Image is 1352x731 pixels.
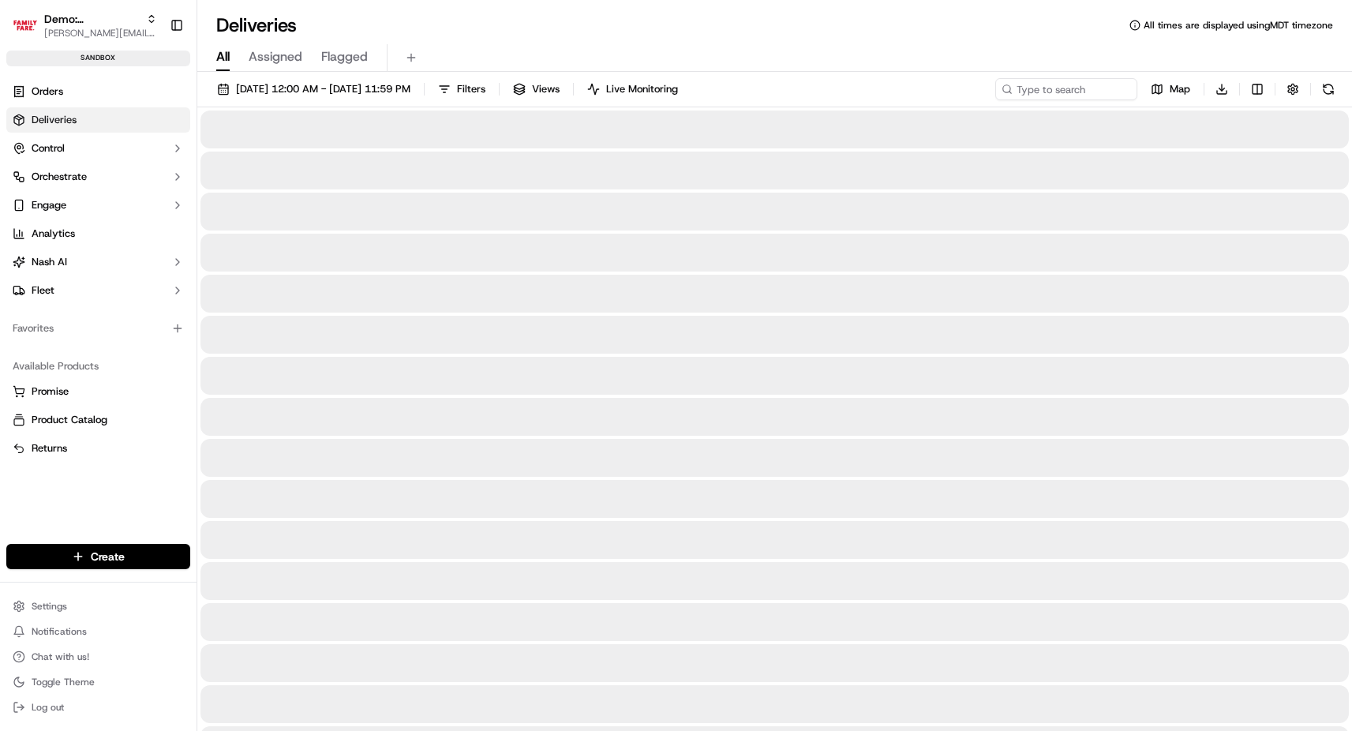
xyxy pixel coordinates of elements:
[6,407,190,433] button: Product Catalog
[431,78,492,100] button: Filters
[236,82,410,96] span: [DATE] 12:00 AM - [DATE] 11:59 PM
[32,384,69,399] span: Promise
[32,141,65,156] span: Control
[6,696,190,718] button: Log out
[6,671,190,693] button: Toggle Theme
[6,436,190,461] button: Returns
[44,27,157,39] button: [PERSON_NAME][EMAIL_ADDRESS][DOMAIN_NAME]
[216,47,230,66] span: All
[32,650,89,663] span: Chat with us!
[216,13,297,38] h1: Deliveries
[1144,78,1197,100] button: Map
[6,164,190,189] button: Orchestrate
[532,82,560,96] span: Views
[13,13,38,38] img: Demo: Benny
[6,278,190,303] button: Fleet
[32,600,67,613] span: Settings
[580,78,685,100] button: Live Monitoring
[321,47,368,66] span: Flagged
[6,620,190,643] button: Notifications
[6,107,190,133] a: Deliveries
[6,221,190,246] a: Analytics
[6,193,190,218] button: Engage
[13,384,184,399] a: Promise
[32,676,95,688] span: Toggle Theme
[457,82,485,96] span: Filters
[506,78,567,100] button: Views
[6,354,190,379] div: Available Products
[32,625,87,638] span: Notifications
[6,136,190,161] button: Control
[210,78,418,100] button: [DATE] 12:00 AM - [DATE] 11:59 PM
[32,413,107,427] span: Product Catalog
[32,170,87,184] span: Orchestrate
[13,413,184,427] a: Product Catalog
[13,441,184,455] a: Returns
[6,6,163,44] button: Demo: BennyDemo: [PERSON_NAME][PERSON_NAME][EMAIL_ADDRESS][DOMAIN_NAME]
[6,595,190,617] button: Settings
[6,249,190,275] button: Nash AI
[6,646,190,668] button: Chat with us!
[1144,19,1333,32] span: All times are displayed using MDT timezone
[606,82,678,96] span: Live Monitoring
[6,316,190,341] div: Favorites
[6,544,190,569] button: Create
[32,283,54,298] span: Fleet
[44,11,140,27] button: Demo: [PERSON_NAME]
[32,84,63,99] span: Orders
[32,227,75,241] span: Analytics
[995,78,1137,100] input: Type to search
[32,441,67,455] span: Returns
[32,255,67,269] span: Nash AI
[6,79,190,104] a: Orders
[6,379,190,404] button: Promise
[32,198,66,212] span: Engage
[1170,82,1190,96] span: Map
[249,47,302,66] span: Assigned
[32,113,77,127] span: Deliveries
[1317,78,1339,100] button: Refresh
[32,701,64,714] span: Log out
[91,549,125,564] span: Create
[6,51,190,66] div: sandbox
